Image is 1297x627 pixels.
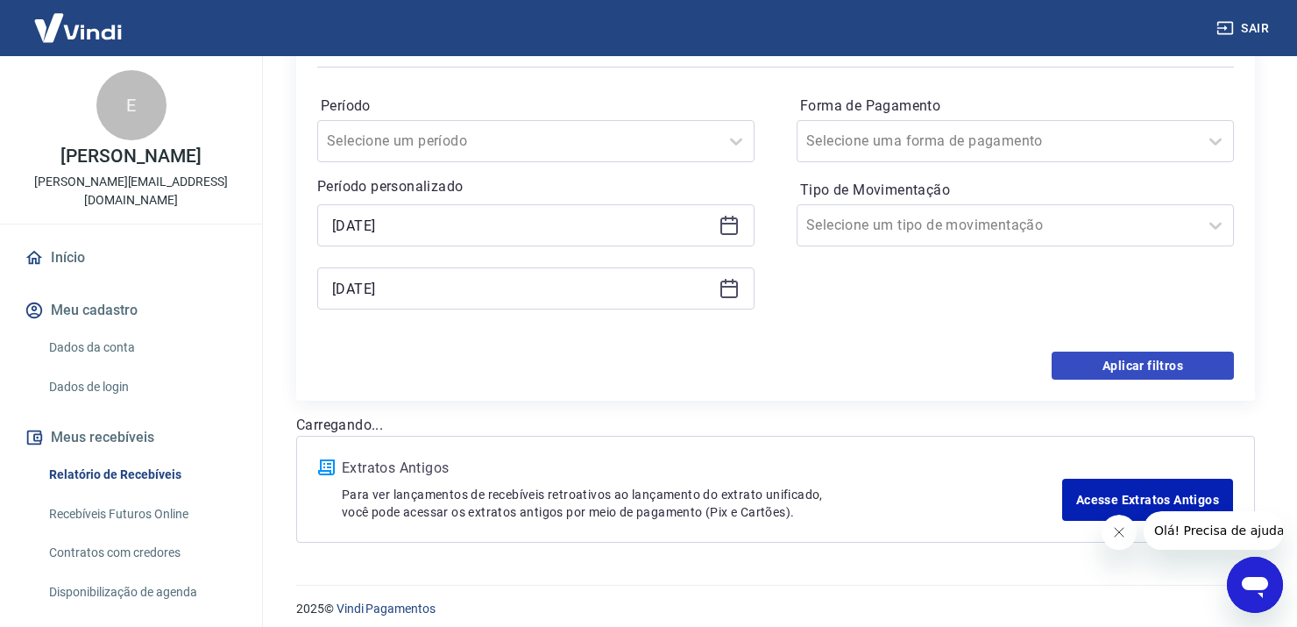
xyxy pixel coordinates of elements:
[42,574,241,610] a: Disponibilização de agenda
[42,496,241,532] a: Recebíveis Futuros Online
[42,369,241,405] a: Dados de login
[1102,515,1137,550] iframe: Fechar mensagem
[11,12,147,26] span: Olá! Precisa de ajuda?
[21,418,241,457] button: Meus recebíveis
[21,239,241,277] a: Início
[1144,511,1283,550] iframe: Mensagem da empresa
[296,600,1255,618] p: 2025 ©
[800,180,1230,201] label: Tipo de Movimentação
[321,96,751,117] label: Período
[337,602,436,616] a: Vindi Pagamentos
[1227,557,1283,613] iframe: Botão para abrir a janela de mensagens
[342,486,1062,521] p: Para ver lançamentos de recebíveis retroativos ao lançamento do extrato unificado, você pode aces...
[96,70,167,140] div: E
[1052,352,1234,380] button: Aplicar filtros
[42,535,241,571] a: Contratos com credores
[1062,479,1233,521] a: Acesse Extratos Antigos
[317,176,755,197] p: Período personalizado
[332,275,712,302] input: Data final
[60,147,201,166] p: [PERSON_NAME]
[1213,12,1276,45] button: Sair
[800,96,1230,117] label: Forma de Pagamento
[332,212,712,239] input: Data inicial
[42,330,241,366] a: Dados da conta
[318,460,335,475] img: ícone
[42,457,241,493] a: Relatório de Recebíveis
[296,415,1255,436] p: Carregando...
[21,291,241,330] button: Meu cadastro
[14,173,248,210] p: [PERSON_NAME][EMAIL_ADDRESS][DOMAIN_NAME]
[342,458,1062,479] p: Extratos Antigos
[21,1,135,54] img: Vindi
